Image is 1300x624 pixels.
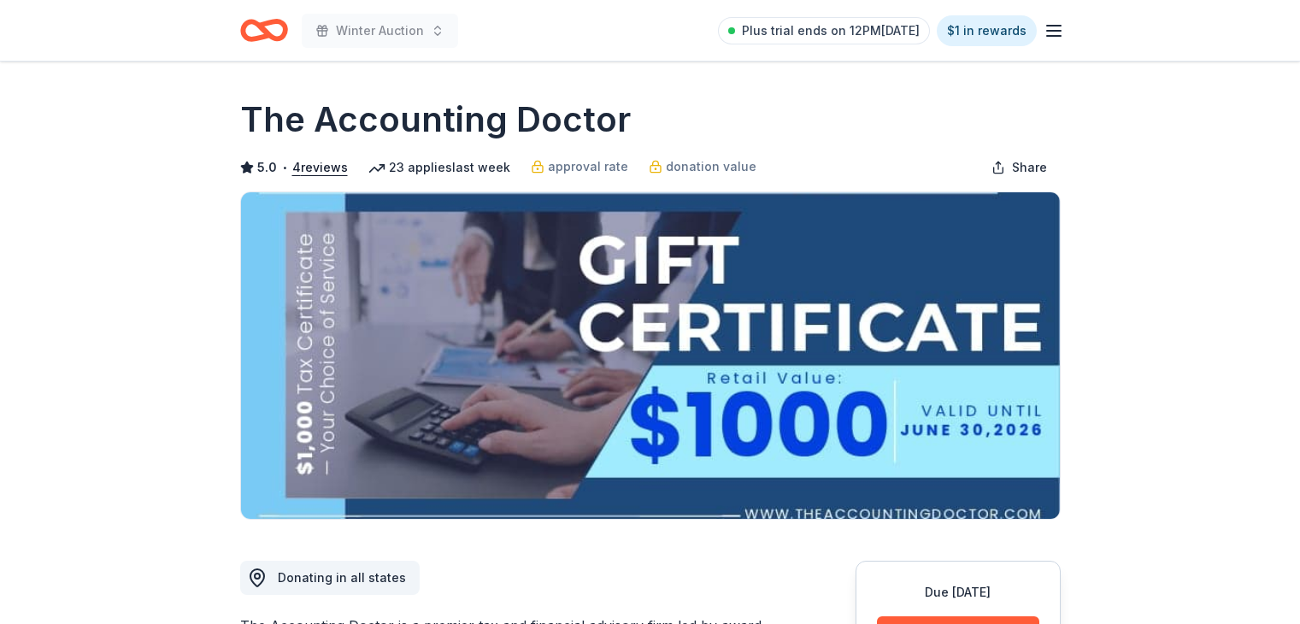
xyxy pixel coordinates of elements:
a: Home [240,10,288,50]
button: 4reviews [292,157,348,178]
span: Share [1012,157,1047,178]
span: 5.0 [257,157,277,178]
span: Donating in all states [278,570,406,585]
div: Due [DATE] [877,582,1039,603]
a: approval rate [531,156,628,177]
a: $1 in rewards [937,15,1037,46]
span: donation value [666,156,756,177]
span: Winter Auction [336,21,424,41]
a: donation value [649,156,756,177]
span: Plus trial ends on 12PM[DATE] [742,21,920,41]
span: approval rate [548,156,628,177]
img: Image for The Accounting Doctor [241,192,1060,519]
span: • [281,161,287,174]
h1: The Accounting Doctor [240,96,631,144]
a: Plus trial ends on 12PM[DATE] [718,17,930,44]
div: 23 applies last week [368,157,510,178]
button: Winter Auction [302,14,458,48]
button: Share [978,150,1061,185]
